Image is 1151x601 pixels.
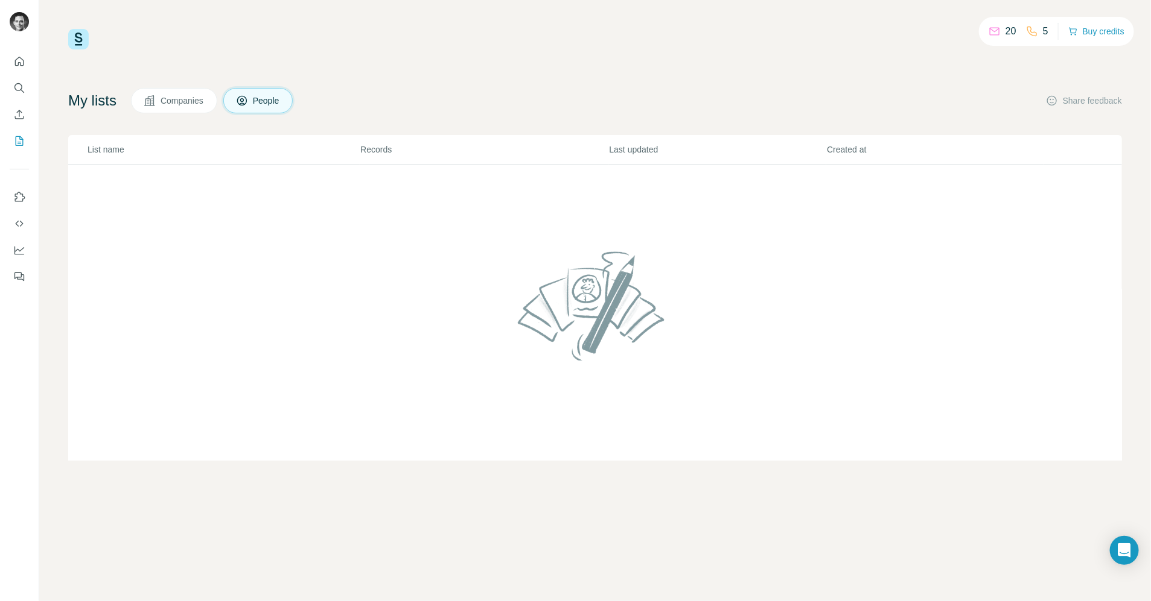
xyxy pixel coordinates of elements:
span: People [253,95,281,107]
button: Use Surfe on LinkedIn [10,186,29,208]
p: List name [88,143,359,156]
p: 5 [1043,24,1048,39]
div: Open Intercom Messenger [1110,536,1139,565]
p: Created at [827,143,1044,156]
button: Share feedback [1046,95,1122,107]
p: Last updated [610,143,826,156]
span: Companies [161,95,205,107]
button: Search [10,77,29,99]
img: Avatar [10,12,29,31]
img: No lists found [513,241,677,370]
p: 20 [1006,24,1016,39]
img: Surfe Logo [68,29,89,49]
button: Buy credits [1068,23,1124,40]
button: Enrich CSV [10,104,29,125]
button: Use Surfe API [10,213,29,234]
button: Dashboard [10,239,29,261]
button: Feedback [10,266,29,288]
button: My lists [10,130,29,152]
button: Quick start [10,51,29,72]
h4: My lists [68,91,116,110]
p: Records [360,143,608,156]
